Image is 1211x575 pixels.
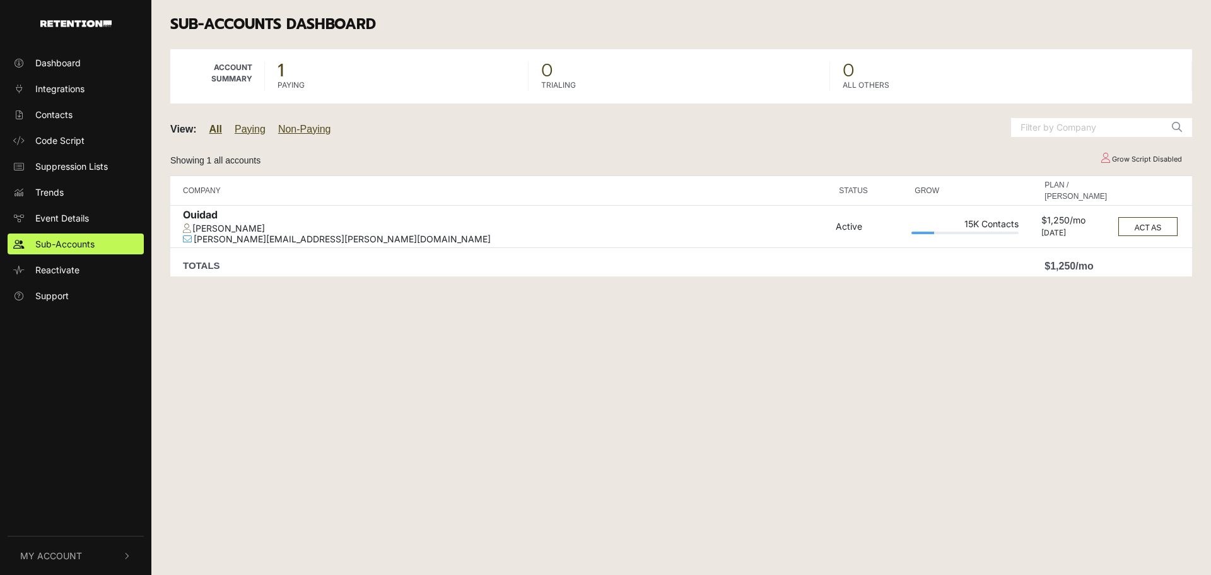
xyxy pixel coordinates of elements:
div: [DATE] [1041,228,1110,237]
a: Non-Paying [278,124,331,134]
span: My Account [20,549,82,562]
strong: 1 [278,57,284,84]
th: STATUS [833,175,908,205]
th: COMPANY [170,175,833,205]
span: Event Details [35,211,89,225]
span: Code Script [35,134,85,147]
div: Plan Usage: 21% [911,232,1019,234]
a: Contacts [8,104,144,125]
div: [PERSON_NAME] [183,223,829,234]
label: PAYING [278,80,305,91]
div: $1,250/mo [1041,215,1110,228]
a: Code Script [8,130,144,151]
a: Dashboard [8,52,144,73]
h3: Sub-accounts Dashboard [170,16,1192,33]
a: Sub-Accounts [8,234,144,254]
div: 15K Contacts [911,219,1019,232]
th: GROW [908,175,1022,205]
a: All [209,124,222,134]
span: 0 [541,62,817,80]
span: Integrations [35,82,85,95]
a: Support [8,285,144,306]
span: Reactivate [35,263,79,276]
a: Reactivate [8,259,144,280]
label: ALL OTHERS [843,80,889,91]
a: Event Details [8,208,144,228]
input: Filter by Company [1011,118,1162,137]
td: Grow Script Disabled [1089,148,1192,170]
a: Suppression Lists [8,156,144,177]
span: 0 [843,62,1179,80]
a: Trends [8,182,144,203]
span: Sub-Accounts [35,237,95,251]
td: Account Summary [170,49,265,104]
span: Trends [35,186,64,199]
span: Support [35,289,69,302]
span: Suppression Lists [35,160,108,173]
a: Integrations [8,78,144,99]
a: Paying [235,124,266,134]
th: PLAN / [PERSON_NAME] [1038,175,1113,205]
button: My Account [8,536,144,575]
small: Showing 1 all accounts [170,155,260,165]
td: Active [833,205,908,248]
label: TRIALING [541,80,576,91]
span: Contacts [35,108,73,121]
strong: View: [170,124,197,134]
img: Retention.com [40,20,112,27]
div: Ouidad [183,209,829,223]
span: Dashboard [35,56,81,69]
button: ACT AS [1118,217,1178,236]
div: [PERSON_NAME][EMAIL_ADDRESS][PERSON_NAME][DOMAIN_NAME] [183,234,829,245]
strong: $1,250/mo [1044,261,1093,271]
td: TOTALS [170,248,833,277]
